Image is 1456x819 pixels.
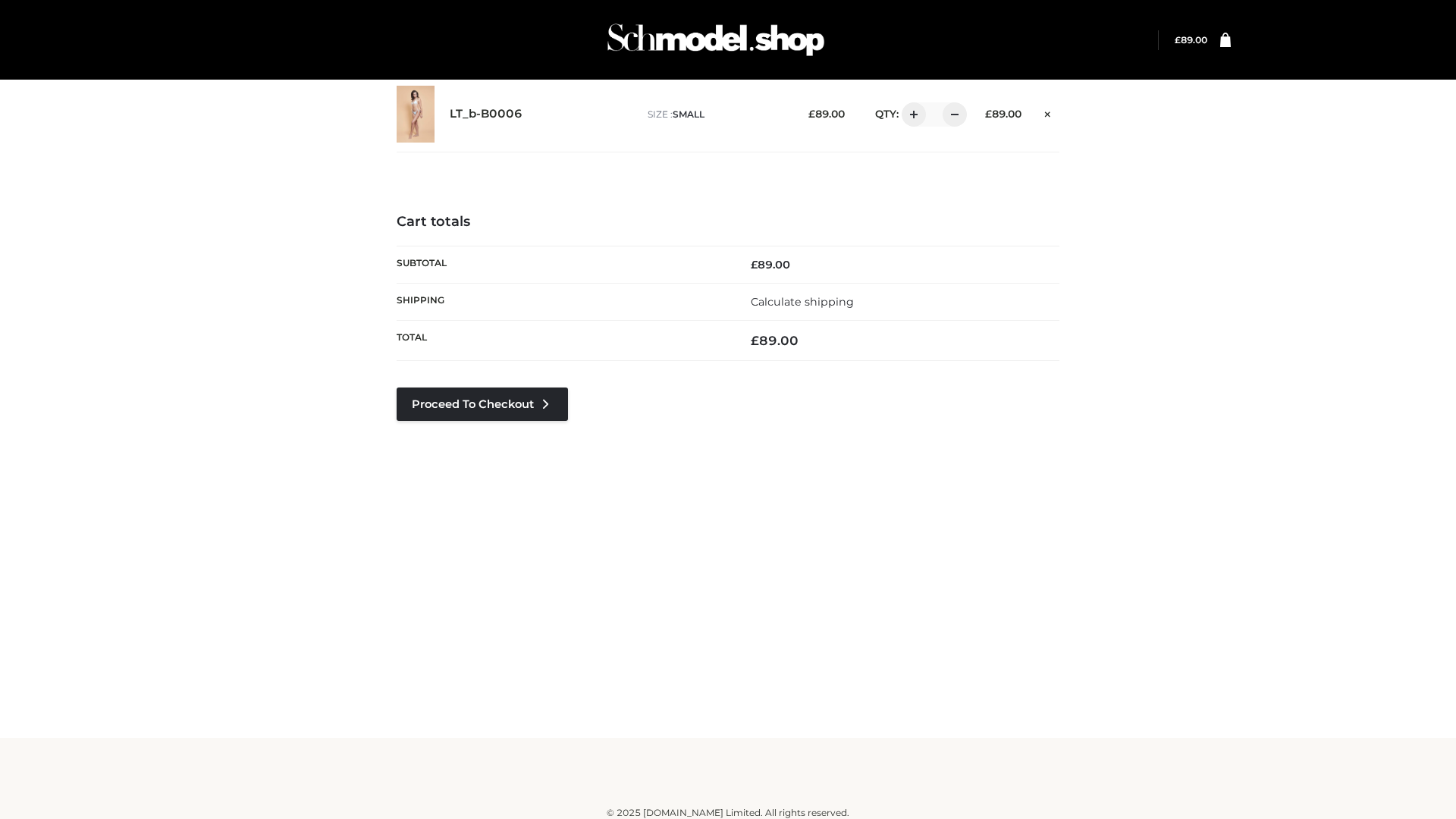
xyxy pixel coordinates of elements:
th: Subtotal [397,246,728,283]
a: £89.00 [1175,34,1207,45]
bdi: 89.00 [751,333,799,348]
span: £ [1175,34,1181,45]
bdi: 89.00 [808,108,845,120]
a: LT_b-B0006 [450,107,522,121]
th: Shipping [397,283,728,320]
span: £ [751,333,759,348]
p: size : [648,108,785,121]
a: Calculate shipping [751,295,854,309]
a: Remove this item [1037,102,1059,122]
div: QTY: [860,102,962,127]
th: Total [397,321,728,361]
span: SMALL [673,108,704,120]
span: £ [985,108,992,120]
img: Schmodel Admin 964 [602,10,830,70]
h4: Cart totals [397,214,1059,231]
bdi: 89.00 [751,258,790,271]
bdi: 89.00 [1175,34,1207,45]
span: £ [751,258,758,271]
a: Proceed to Checkout [397,388,568,421]
bdi: 89.00 [985,108,1021,120]
span: £ [808,108,815,120]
